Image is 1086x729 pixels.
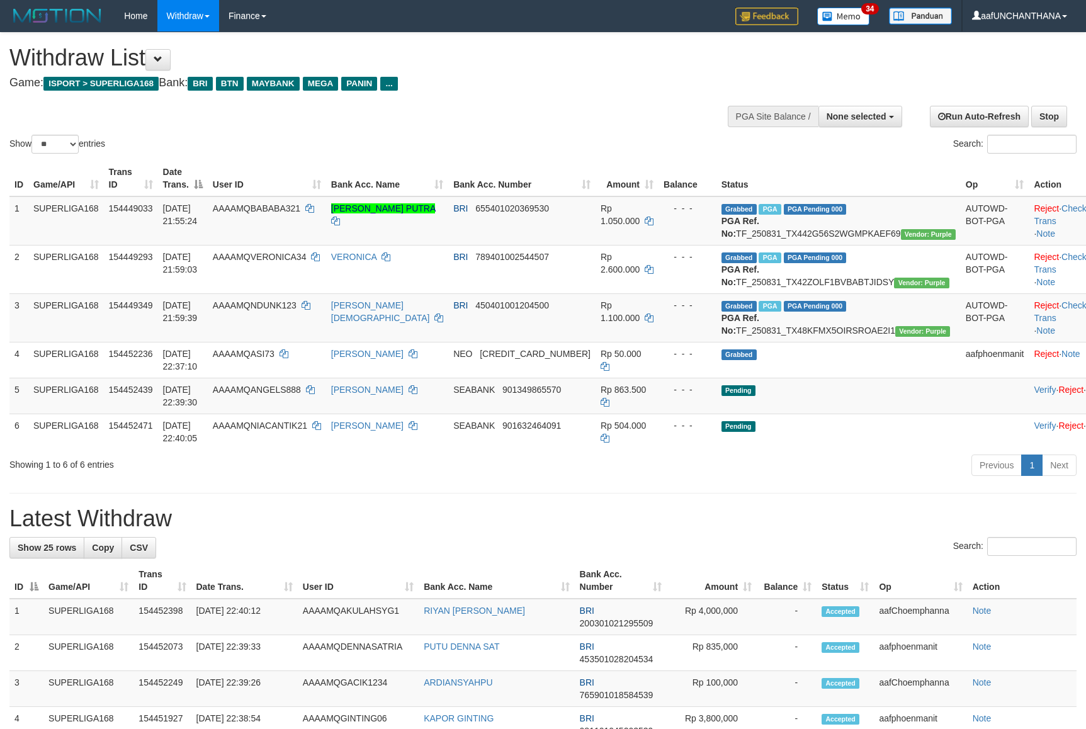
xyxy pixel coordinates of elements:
[1034,300,1086,323] a: Check Trans
[247,77,300,91] span: MAYBANK
[298,635,419,671] td: AAAAMQDENNASATRIA
[664,251,711,263] div: - - -
[9,537,84,558] a: Show 25 rows
[453,421,495,431] span: SEABANK
[326,161,448,196] th: Bank Acc. Name: activate to sort column ascending
[818,106,902,127] button: None selected
[424,641,499,652] a: PUTU DENNA SAT
[1034,300,1059,310] a: Reject
[453,349,472,359] span: NEO
[475,300,549,310] span: Copy 450401001204500 to clipboard
[721,301,757,312] span: Grabbed
[163,385,198,407] span: [DATE] 22:39:30
[109,300,153,310] span: 154449349
[9,599,43,635] td: 1
[133,635,191,671] td: 154452073
[1031,106,1067,127] a: Stop
[721,313,759,336] b: PGA Ref. No:
[953,135,1077,154] label: Search:
[961,245,1029,293] td: AUTOWD-BOT-PGA
[894,278,949,288] span: Vendor URL: https://trx4.1velocity.biz
[953,537,1077,556] label: Search:
[9,196,28,246] td: 1
[721,264,759,287] b: PGA Ref. No:
[961,293,1029,342] td: AUTOWD-BOT-PGA
[502,385,561,395] span: Copy 901349865570 to clipboard
[298,563,419,599] th: User ID: activate to sort column ascending
[601,421,646,431] span: Rp 504.000
[122,537,156,558] a: CSV
[188,77,212,91] span: BRI
[728,106,818,127] div: PGA Site Balance /
[28,414,104,449] td: SUPERLIGA168
[28,161,104,196] th: Game/API: activate to sort column ascending
[216,77,244,91] span: BTN
[298,599,419,635] td: AAAAMQAKULAHSYG1
[163,252,198,274] span: [DATE] 21:59:03
[1036,229,1055,239] a: Note
[973,641,992,652] a: Note
[9,342,28,378] td: 4
[971,455,1022,476] a: Previous
[757,563,817,599] th: Balance: activate to sort column ascending
[331,203,436,213] a: [PERSON_NAME] PUTRA
[191,599,298,635] td: [DATE] 22:40:12
[341,77,377,91] span: PANIN
[453,300,468,310] span: BRI
[664,383,711,396] div: - - -
[9,378,28,414] td: 5
[163,203,198,226] span: [DATE] 21:55:24
[664,419,711,432] div: - - -
[133,563,191,599] th: Trans ID: activate to sort column ascending
[973,713,992,723] a: Note
[9,245,28,293] td: 2
[874,563,967,599] th: Op: activate to sort column ascending
[596,161,659,196] th: Amount: activate to sort column ascending
[9,635,43,671] td: 2
[213,252,307,262] span: AAAAMQVERONICA34
[716,245,961,293] td: TF_250831_TX42ZOLF1BVBABTJIDSY
[822,678,859,689] span: Accepted
[1042,455,1077,476] a: Next
[667,671,757,707] td: Rp 100,000
[9,453,443,471] div: Showing 1 to 6 of 6 entries
[721,216,759,239] b: PGA Ref. No:
[1034,421,1056,431] a: Verify
[757,671,817,707] td: -
[784,252,847,263] span: PGA Pending
[104,161,158,196] th: Trans ID: activate to sort column ascending
[759,252,781,263] span: Marked by aafheankoy
[453,385,495,395] span: SEABANK
[580,654,653,664] span: Copy 453501028204534 to clipboard
[973,606,992,616] a: Note
[84,537,122,558] a: Copy
[331,421,404,431] a: [PERSON_NAME]
[9,563,43,599] th: ID: activate to sort column descending
[9,293,28,342] td: 3
[721,349,757,360] span: Grabbed
[735,8,798,25] img: Feedback.jpg
[453,252,468,262] span: BRI
[28,196,104,246] td: SUPERLIGA168
[580,690,653,700] span: Copy 765901018584539 to clipboard
[1021,455,1043,476] a: 1
[1058,421,1083,431] a: Reject
[163,300,198,323] span: [DATE] 21:59:39
[721,385,755,396] span: Pending
[9,414,28,449] td: 6
[817,563,874,599] th: Status: activate to sort column ascending
[475,252,549,262] span: Copy 789401002544507 to clipboard
[580,618,653,628] span: Copy 200301021295509 to clipboard
[601,385,646,395] span: Rp 863.500
[601,252,640,274] span: Rp 2.600.000
[453,203,468,213] span: BRI
[968,563,1077,599] th: Action
[419,563,574,599] th: Bank Acc. Name: activate to sort column ascending
[667,635,757,671] td: Rp 835,000
[580,641,594,652] span: BRI
[580,713,594,723] span: BRI
[1034,349,1059,359] a: Reject
[601,203,640,226] span: Rp 1.050.000
[191,671,298,707] td: [DATE] 22:39:26
[92,543,114,553] span: Copy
